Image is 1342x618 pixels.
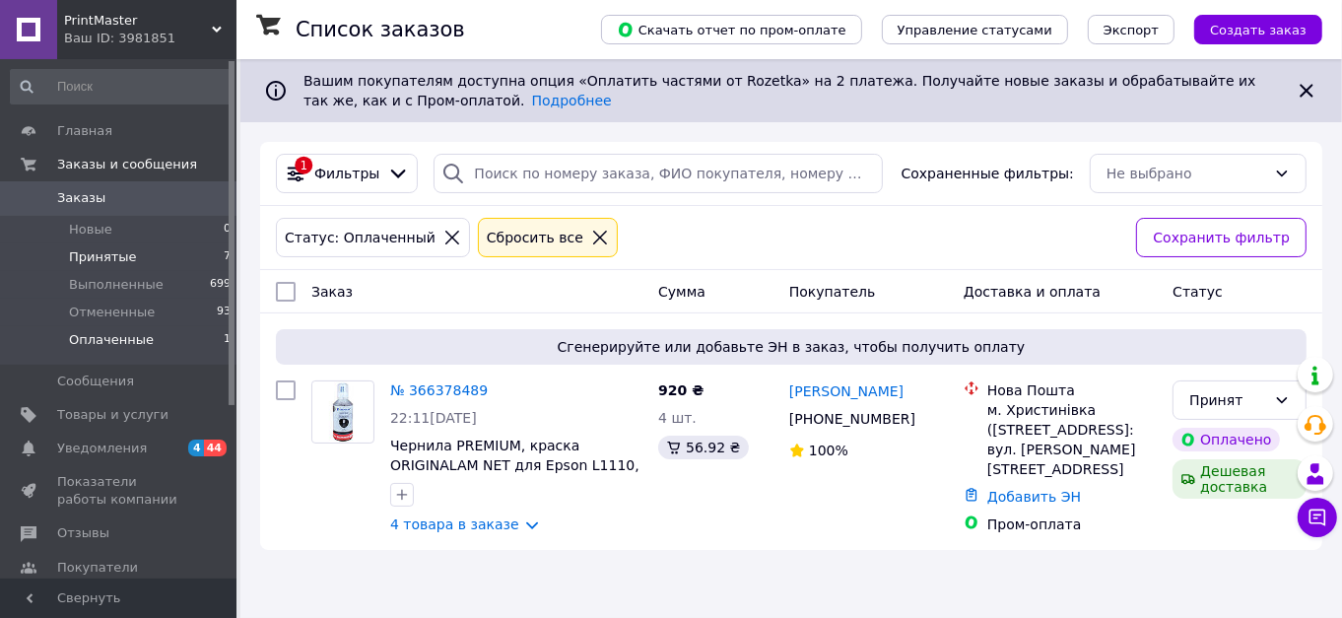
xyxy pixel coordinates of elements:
span: Покупатели [57,559,138,577]
span: Оплаченные [69,331,154,349]
span: Выполненные [69,276,164,294]
span: Экспорт [1104,23,1159,37]
span: Сообщения [57,373,134,390]
input: Поиск по номеру заказа, ФИО покупателя, номеру телефона, Email, номеру накладной [434,154,883,193]
button: Создать заказ [1194,15,1322,44]
span: Главная [57,122,112,140]
button: Скачать отчет по пром-оплате [601,15,862,44]
span: 44 [204,440,227,456]
span: Отмененные [69,304,155,321]
input: Поиск [10,69,233,104]
h1: Список заказов [296,18,465,41]
span: Вашим покупателям доступна опция «Оплатить частями от Rozetka» на 2 платежа. Получайте новые зака... [303,73,1256,108]
button: Экспорт [1088,15,1174,44]
span: Фильтры [314,164,379,183]
button: Чат с покупателем [1298,498,1337,537]
span: 100% [809,443,848,458]
span: Сгенерируйте или добавьте ЭН в заказ, чтобы получить оплату [284,337,1299,357]
span: Заказ [311,284,353,300]
span: 22:11[DATE] [390,410,477,426]
div: Сбросить все [483,227,587,248]
div: Нова Пошта [987,380,1157,400]
img: Фото товару [329,381,358,443]
span: Показатели работы компании [57,473,182,509]
div: Пром-оплата [987,515,1157,534]
span: PrintMaster [64,12,212,30]
div: Принят [1189,389,1266,411]
a: 4 товара в заказе [390,516,519,532]
span: Покупатель [789,284,876,300]
span: 4 шт. [658,410,697,426]
a: № 366378489 [390,382,488,398]
button: Сохранить фильтр [1136,218,1307,257]
div: Дешевая доставка [1173,459,1307,499]
span: Отзывы [57,524,109,542]
span: Товары и услуги [57,406,168,424]
div: Не выбрано [1107,163,1266,184]
span: Создать заказ [1210,23,1307,37]
span: 93 [217,304,231,321]
div: 56.92 ₴ [658,436,748,459]
div: [PHONE_NUMBER] [785,405,919,433]
span: Заказы [57,189,105,207]
a: Подробнее [532,93,612,108]
span: Доставка и оплата [964,284,1101,300]
span: Сохраненные фильтры: [902,164,1074,183]
span: Новые [69,221,112,239]
span: Принятые [69,248,137,266]
span: Сохранить фильтр [1153,227,1290,248]
span: Скачать отчет по пром-оплате [617,21,846,38]
span: 699 [210,276,231,294]
span: Сумма [658,284,705,300]
span: 1 [224,331,231,349]
a: Добавить ЭН [987,489,1081,505]
span: Статус [1173,284,1223,300]
div: Статус: Оплаченный [281,227,439,248]
span: 920 ₴ [658,382,704,398]
a: Создать заказ [1174,21,1322,36]
span: Уведомления [57,440,147,457]
a: Фото товару [311,380,374,444]
div: Оплачено [1173,428,1279,451]
a: Чернила PREMIUM, краска ORIGINALAM NET для Epson L1110, L3100, L3250, ET-2711 Black На водной осн... [390,438,639,532]
span: Заказы и сообщения [57,156,197,173]
span: 7 [224,248,231,266]
span: 4 [188,440,204,456]
button: Управление статусами [882,15,1068,44]
span: Управление статусами [898,23,1052,37]
div: Ваш ID: 3981851 [64,30,236,47]
div: м. Христинівка ([STREET_ADDRESS]: вул. [PERSON_NAME][STREET_ADDRESS] [987,400,1157,479]
a: [PERSON_NAME] [789,381,904,401]
span: 0 [224,221,231,239]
